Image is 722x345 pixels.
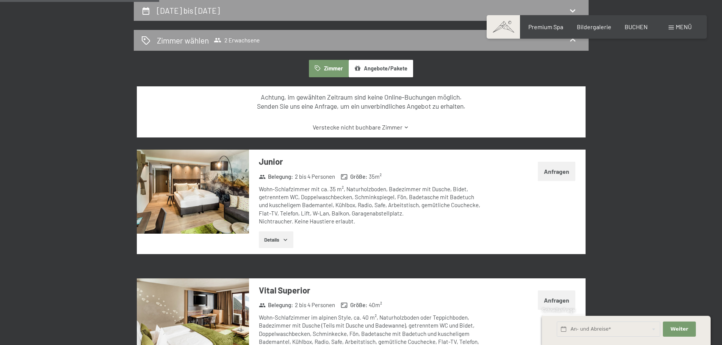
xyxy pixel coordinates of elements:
div: Wohn-Schlafzimmer mit ca. 35 m², Naturholzboden, Badezimmer mit Dusche, Bidet, getrenntem WC, Dop... [259,185,484,225]
strong: Belegung : [259,301,293,309]
span: 35 m² [369,173,382,181]
span: Menü [676,23,692,30]
span: Weiter [670,326,688,333]
span: 40 m² [369,301,382,309]
div: Achtung, im gewählten Zeitraum sind keine Online-Buchungen möglich. Senden Sie uns eine Anfrage, ... [150,92,572,111]
span: 2 bis 4 Personen [295,301,335,309]
a: Bildergalerie [577,23,611,30]
strong: Größe : [341,301,367,309]
button: Anfragen [538,290,575,310]
button: Zimmer [309,60,348,77]
img: mss_renderimg.php [137,150,249,234]
button: Anfragen [538,162,575,181]
span: 2 Erwachsene [214,36,260,44]
h3: Junior [259,156,484,167]
button: Details [259,231,293,248]
a: Premium Spa [528,23,563,30]
strong: Größe : [341,173,367,181]
button: Angebote/Pakete [349,60,413,77]
a: Verstecke nicht buchbare Zimmer [150,123,572,131]
h2: Zimmer wählen [157,35,209,46]
a: BUCHEN [625,23,648,30]
strong: Belegung : [259,173,293,181]
h3: Vital Superior [259,284,484,296]
span: Schnellanfrage [542,307,575,313]
span: 2 bis 4 Personen [295,173,335,181]
button: Weiter [663,322,695,337]
h2: [DATE] bis [DATE] [157,6,220,15]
